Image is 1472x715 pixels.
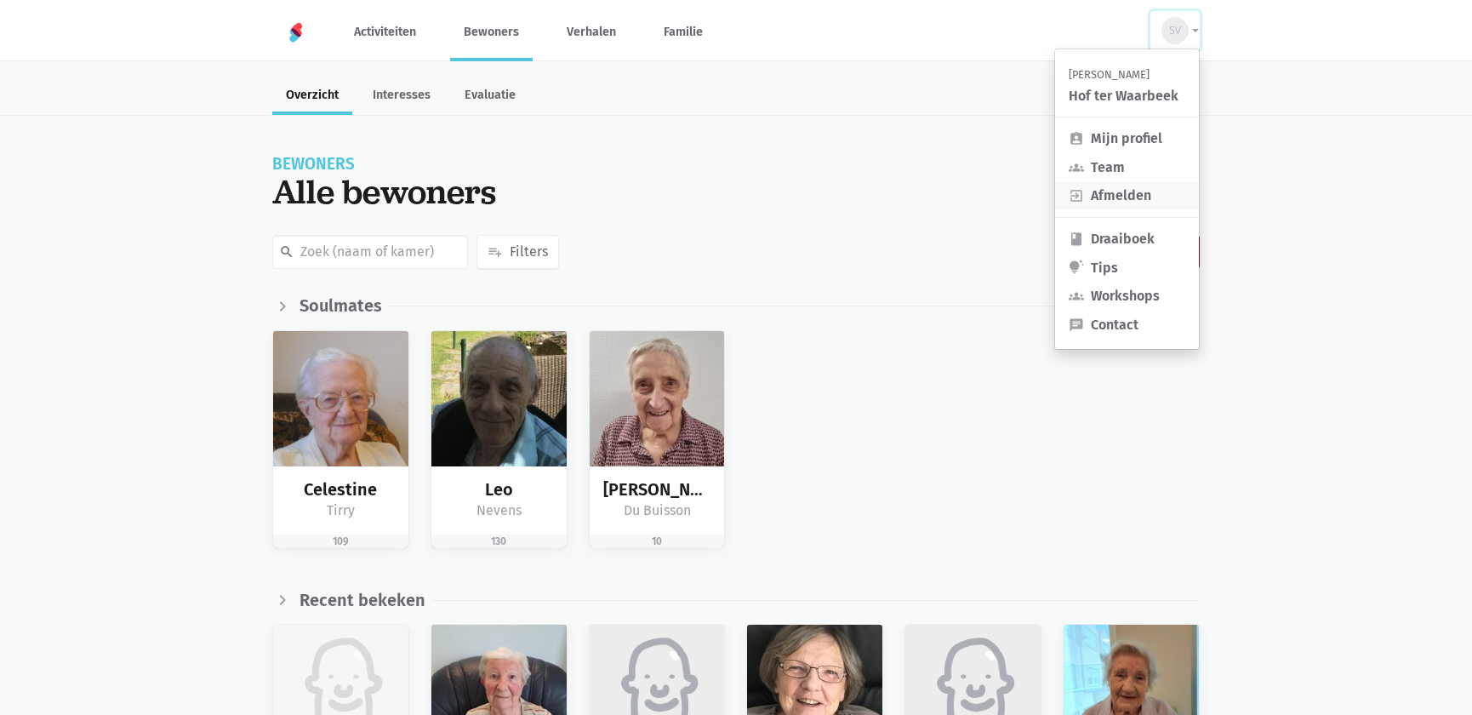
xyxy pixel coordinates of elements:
[553,3,630,60] a: Verhalen
[272,296,293,317] i: chevron_right
[450,3,533,60] a: Bewoners
[272,157,1200,172] div: Bewoners
[1055,181,1199,210] a: Afmelden
[286,22,306,43] img: Home
[1150,11,1200,50] button: SV
[272,330,409,549] a: bewoner afbeelding Celestine Tirry 109
[1069,160,1084,175] i: groups
[1069,317,1084,333] i: chat
[279,244,294,260] i: search
[445,500,553,522] div: Nevens
[1055,153,1199,182] a: Team
[445,480,553,500] div: Leo
[1055,311,1199,340] a: Contact
[287,500,395,522] div: Tirry
[1069,188,1084,203] i: exit_to_app
[272,590,293,610] i: chevron_right
[1169,22,1181,39] span: SV
[1069,68,1150,81] small: [PERSON_NAME]
[1069,260,1084,275] i: tips_and_updates
[273,535,408,548] div: 109
[1055,282,1199,311] a: Workshops
[272,590,425,610] a: chevron_right Recent bekeken
[451,78,529,115] a: Evaluatie
[272,172,1200,211] div: Alle bewoners
[488,244,503,260] i: playlist_add
[272,296,382,317] a: chevron_right Soulmates
[273,331,408,466] img: bewoner afbeelding
[431,535,567,548] div: 130
[340,3,430,60] a: Activiteiten
[272,235,468,269] input: Zoek (naam of kamer)
[431,330,568,549] a: bewoner afbeelding Leo Nevens 130
[590,535,725,548] div: 10
[1055,124,1199,153] a: Mijn profiel
[650,3,716,60] a: Familie
[1069,232,1084,247] i: book
[1054,49,1200,350] div: SV
[431,331,567,466] img: bewoner afbeelding
[590,331,725,466] img: bewoner afbeelding
[1055,225,1199,254] a: Draaiboek
[1069,131,1084,146] i: assignment_ind
[359,78,444,115] a: Interesses
[1055,254,1199,283] a: Tips
[603,500,711,522] div: Du Buisson
[603,480,711,500] div: [PERSON_NAME]
[1069,289,1084,304] i: groups
[272,78,352,115] a: Overzicht
[287,480,395,500] div: Celestine
[1069,85,1178,107] div: Hof ter Waarbeek
[589,330,726,549] a: bewoner afbeelding [PERSON_NAME] Du Buisson 10
[476,235,559,269] button: playlist_addFilters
